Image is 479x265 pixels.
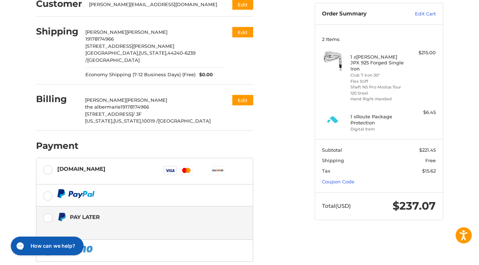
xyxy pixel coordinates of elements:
span: Free [425,157,436,163]
h2: Payment [36,140,79,151]
span: [PERSON_NAME] [85,29,126,35]
span: [PERSON_NAME] [85,97,126,103]
span: 19178174966 [121,104,149,110]
span: [US_STATE], [113,118,142,124]
button: Edit [232,27,253,37]
span: 10019 / [142,118,158,124]
span: 44240-6239 / [85,50,196,63]
span: [PERSON_NAME] [126,29,167,35]
span: [GEOGRAPHIC_DATA] [87,57,140,63]
span: / 3F [133,111,142,117]
span: $0.00 [196,71,213,78]
span: Shipping [322,157,344,163]
div: $215.00 [407,49,436,56]
div: [PERSON_NAME][EMAIL_ADDRESS][DOMAIN_NAME] [89,1,218,8]
img: Pay Later icon [57,213,66,221]
img: PayPal icon [57,189,95,198]
a: Coupon Code [322,179,354,184]
span: $237.07 [393,199,436,213]
span: [PERSON_NAME] [126,97,167,103]
span: [GEOGRAPHIC_DATA], [85,50,139,56]
span: [US_STATE], [139,50,167,56]
li: Digital Item [350,126,406,132]
span: the albermarle [85,104,121,110]
button: Edit [232,95,253,105]
span: [STREET_ADDRESS] [85,111,133,117]
span: Economy Shipping (7-12 Business Days) (Free) [85,71,196,78]
h2: Shipping [36,26,79,37]
div: Pay Later [70,211,208,223]
span: [US_STATE], [85,118,113,124]
span: 19178174966 [85,36,114,42]
h3: 2 Items [322,36,436,42]
span: Subtotal [322,147,342,153]
span: [GEOGRAPHIC_DATA] [158,118,211,124]
li: Hand Right-Handed [350,96,406,102]
iframe: PayPal Message 1 [57,224,208,231]
div: $6.45 [407,109,436,116]
span: $15.62 [422,168,436,174]
span: Tax [322,168,330,174]
h2: Billing [36,93,78,105]
iframe: Gorgias live chat messenger [7,234,86,258]
li: Shaft NS Pro Modus Tour 120 Steel [350,84,406,96]
div: [DOMAIN_NAME] [57,163,106,175]
span: $221.45 [419,147,436,153]
span: [STREET_ADDRESS][PERSON_NAME] [85,43,174,49]
li: Club 7 Iron 30° [350,72,406,78]
li: Flex Stiff [350,78,406,84]
span: Total (USD) [322,202,351,209]
h3: Order Summary [322,10,399,18]
h4: 1 x Route Package Protection [350,114,406,125]
h4: 1 x [PERSON_NAME] JPX 925 Forged Single Iron [350,54,406,72]
a: Edit Cart [399,10,436,18]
